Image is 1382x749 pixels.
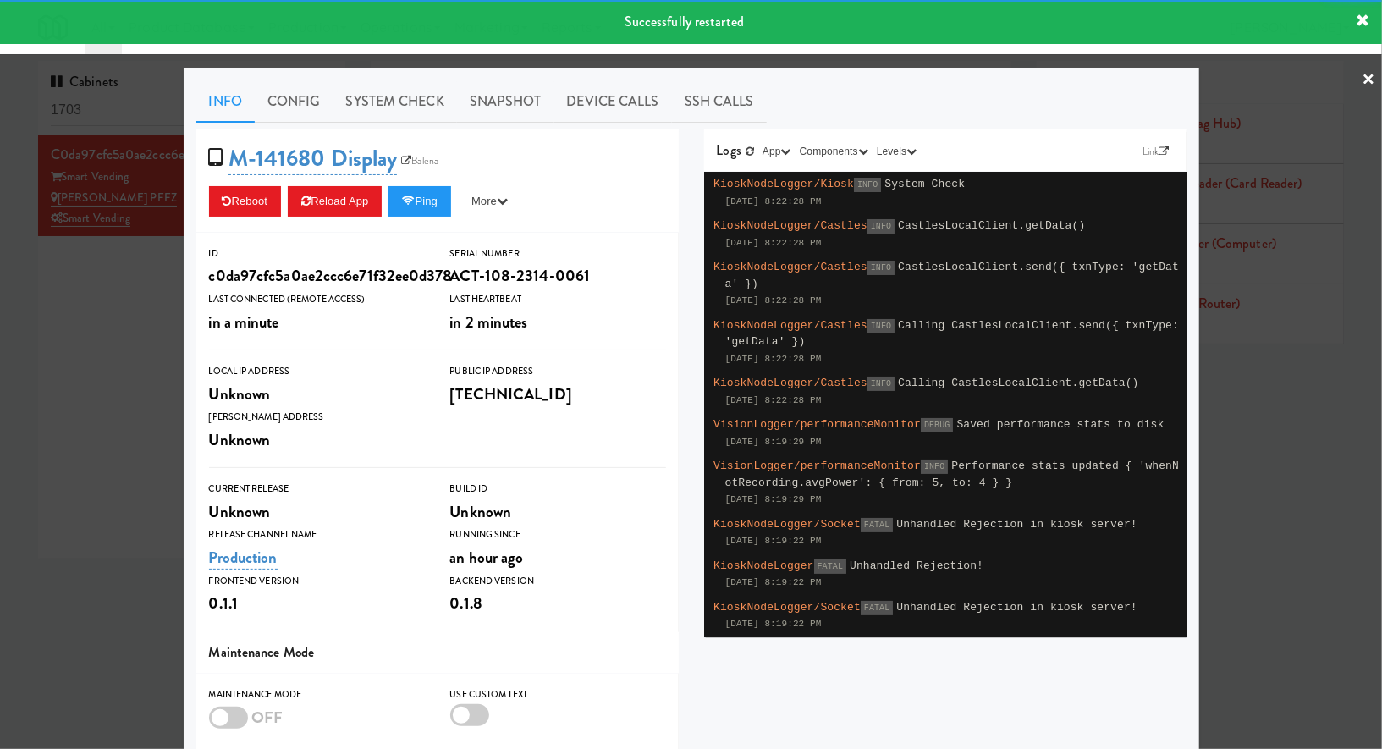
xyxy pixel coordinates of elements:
div: Last Connected (Remote Access) [209,291,425,308]
span: Unhandled Rejection! [850,559,983,572]
div: Release Channel Name [209,526,425,543]
a: Balena [397,152,443,169]
div: ACT-108-2314-0061 [450,262,666,290]
span: [DATE] 8:22:28 PM [725,395,822,405]
button: Reload App [288,186,382,217]
a: Info [196,80,255,123]
span: DEBUG [921,418,954,432]
span: KioskNodeLogger/Castles [713,319,867,332]
span: FATAL [861,518,894,532]
button: Levels [873,143,921,160]
button: More [458,186,521,217]
a: SSH Calls [672,80,767,123]
span: [DATE] 8:22:28 PM [725,238,822,248]
button: Components [796,143,873,160]
span: Successfully restarted [625,12,744,31]
div: Current Release [209,481,425,498]
span: Unhandled Rejection in kiosk server! [896,601,1137,614]
a: Config [255,80,333,123]
span: [DATE] 8:19:29 PM [725,494,822,504]
div: Running Since [450,526,666,543]
div: Serial Number [450,245,666,262]
a: Snapshot [457,80,554,123]
a: Production [209,546,278,570]
span: KioskNodeLogger [713,559,814,572]
span: INFO [867,319,895,333]
div: Last Heartbeat [450,291,666,308]
div: Local IP Address [209,363,425,380]
span: KioskNodeLogger/Socket [713,601,861,614]
div: ID [209,245,425,262]
span: Maintenance Mode [209,642,315,662]
span: KioskNodeLogger/Socket [713,518,861,531]
span: in a minute [209,311,279,333]
button: App [758,143,796,160]
div: 0.1.8 [450,589,666,618]
span: KioskNodeLogger/Castles [713,261,867,273]
span: INFO [867,377,895,391]
span: [DATE] 8:22:28 PM [725,196,822,207]
span: INFO [867,219,895,234]
div: Backend Version [450,573,666,590]
span: Saved performance stats to disk [956,418,1164,431]
span: Unhandled Rejection in kiosk server! [896,518,1137,531]
span: an hour ago [450,546,524,569]
div: Use Custom Text [450,686,666,703]
div: c0da97cfc5a0ae2ccc6e71f32ee0d378 [209,262,425,290]
button: Ping [388,186,451,217]
a: M-141680 Display [228,142,398,175]
span: in 2 minutes [450,311,528,333]
div: Unknown [209,498,425,526]
div: Unknown [209,380,425,409]
span: KioskNodeLogger/Castles [713,377,867,389]
span: Performance stats updated { 'whenNotRecording.avgPower': { from: 5, to: 4 } } [725,460,1180,489]
span: VisionLogger/performanceMonitor [713,460,921,472]
span: Calling CastlesLocalClient.getData() [898,377,1138,389]
span: FATAL [861,601,894,615]
span: [DATE] 8:19:22 PM [725,619,822,629]
span: [DATE] 8:22:28 PM [725,295,822,306]
span: INFO [854,178,881,192]
span: Logs [717,140,741,160]
span: KioskNodeLogger/Kiosk [713,178,854,190]
div: Unknown [450,498,666,526]
span: CastlesLocalClient.getData() [898,219,1085,232]
span: INFO [921,460,948,474]
div: Unknown [209,426,425,454]
a: Device Calls [554,80,672,123]
span: CastlesLocalClient.send({ txnType: 'getData' }) [725,261,1180,290]
span: Calling CastlesLocalClient.send({ txnType: 'getData' }) [725,319,1180,349]
a: System Check [333,80,457,123]
span: [DATE] 8:19:22 PM [725,536,822,546]
a: × [1362,54,1375,107]
span: FATAL [814,559,847,574]
span: VisionLogger/performanceMonitor [713,418,921,431]
span: OFF [251,706,283,729]
a: Link [1138,143,1174,160]
div: Frontend Version [209,573,425,590]
button: Reboot [209,186,282,217]
div: 0.1.1 [209,589,425,618]
span: KioskNodeLogger/Castles [713,219,867,232]
div: [TECHNICAL_ID] [450,380,666,409]
span: System Check [884,178,965,190]
span: [DATE] 8:19:22 PM [725,577,822,587]
div: Public IP Address [450,363,666,380]
span: [DATE] 8:22:28 PM [725,354,822,364]
span: [DATE] 8:19:29 PM [725,437,822,447]
span: INFO [867,261,895,275]
div: [PERSON_NAME] Address [209,409,425,426]
div: Maintenance Mode [209,686,425,703]
div: Build Id [450,481,666,498]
